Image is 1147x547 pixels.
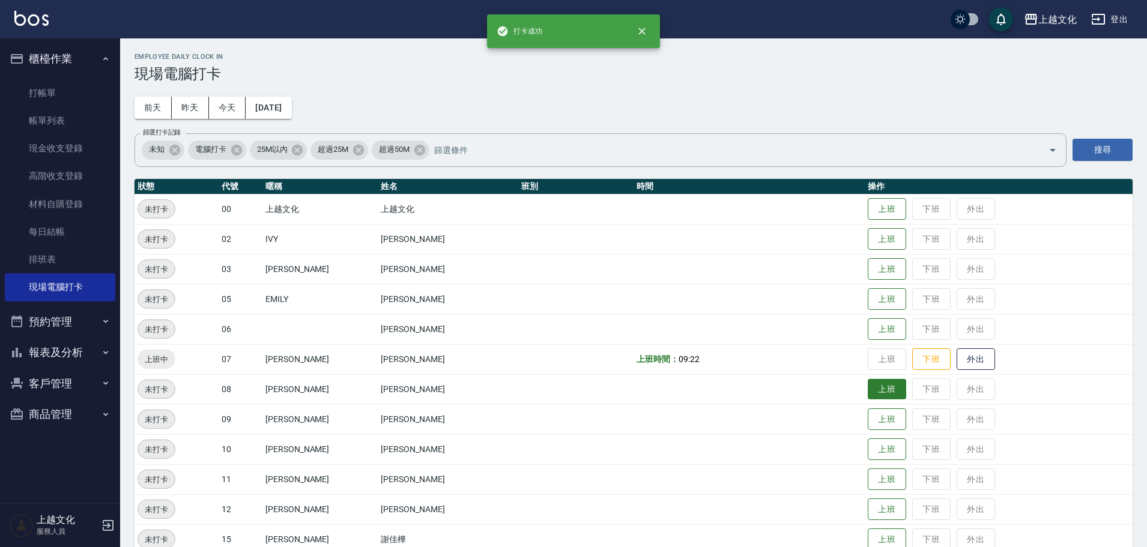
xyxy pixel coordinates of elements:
[262,494,378,524] td: [PERSON_NAME]
[135,179,219,195] th: 狀態
[378,194,518,224] td: 上越文化
[1038,12,1077,27] div: 上越文化
[138,233,175,246] span: 未打卡
[679,354,700,364] span: 09:22
[868,258,906,280] button: 上班
[372,144,417,156] span: 超過50M
[138,383,175,396] span: 未打卡
[5,273,115,301] a: 現場電腦打卡
[262,254,378,284] td: [PERSON_NAME]
[219,344,262,374] td: 07
[865,179,1133,195] th: 操作
[957,348,995,370] button: 外出
[989,7,1013,31] button: save
[219,494,262,524] td: 12
[262,224,378,254] td: IVY
[868,198,906,220] button: 上班
[138,533,175,546] span: 未打卡
[138,503,175,516] span: 未打卡
[5,79,115,107] a: 打帳單
[372,141,429,160] div: 超過50M
[172,97,209,119] button: 昨天
[378,404,518,434] td: [PERSON_NAME]
[629,18,655,44] button: close
[5,306,115,337] button: 預約管理
[250,141,307,160] div: 25M以內
[5,368,115,399] button: 客戶管理
[135,53,1133,61] h2: Employee Daily Clock In
[138,443,175,456] span: 未打卡
[1073,139,1133,161] button: 搜尋
[5,337,115,368] button: 報表及分析
[1086,8,1133,31] button: 登出
[868,228,906,250] button: 上班
[138,293,175,306] span: 未打卡
[310,144,356,156] span: 超過25M
[219,374,262,404] td: 08
[188,144,234,156] span: 電腦打卡
[497,25,542,37] span: 打卡成功
[138,473,175,486] span: 未打卡
[1043,141,1062,160] button: Open
[250,144,295,156] span: 25M以內
[219,404,262,434] td: 09
[262,344,378,374] td: [PERSON_NAME]
[138,263,175,276] span: 未打卡
[637,354,679,364] b: 上班時間：
[868,498,906,521] button: 上班
[868,468,906,491] button: 上班
[5,190,115,218] a: 材料自購登錄
[138,413,175,426] span: 未打卡
[262,464,378,494] td: [PERSON_NAME]
[142,144,172,156] span: 未知
[135,97,172,119] button: 前天
[219,224,262,254] td: 02
[262,179,378,195] th: 暱稱
[219,179,262,195] th: 代號
[868,379,906,400] button: 上班
[5,246,115,273] a: 排班表
[14,11,49,26] img: Logo
[262,404,378,434] td: [PERSON_NAME]
[37,526,98,537] p: 服務人員
[5,107,115,134] a: 帳單列表
[868,318,906,340] button: 上班
[142,141,184,160] div: 未知
[378,434,518,464] td: [PERSON_NAME]
[219,314,262,344] td: 06
[868,408,906,431] button: 上班
[310,141,368,160] div: 超過25M
[246,97,291,119] button: [DATE]
[219,254,262,284] td: 03
[378,464,518,494] td: [PERSON_NAME]
[518,179,634,195] th: 班別
[378,179,518,195] th: 姓名
[868,438,906,461] button: 上班
[262,374,378,404] td: [PERSON_NAME]
[378,284,518,314] td: [PERSON_NAME]
[5,218,115,246] a: 每日結帳
[10,513,34,537] img: Person
[378,344,518,374] td: [PERSON_NAME]
[5,399,115,430] button: 商品管理
[5,162,115,190] a: 高階收支登錄
[143,128,181,137] label: 篩選打卡記錄
[378,224,518,254] td: [PERSON_NAME]
[262,194,378,224] td: 上越文化
[912,348,951,370] button: 下班
[219,194,262,224] td: 00
[138,203,175,216] span: 未打卡
[378,314,518,344] td: [PERSON_NAME]
[262,284,378,314] td: EMILY
[209,97,246,119] button: 今天
[219,464,262,494] td: 11
[138,323,175,336] span: 未打卡
[188,141,246,160] div: 電腦打卡
[1019,7,1082,32] button: 上越文化
[219,284,262,314] td: 05
[219,434,262,464] td: 10
[431,139,1027,160] input: 篩選條件
[378,254,518,284] td: [PERSON_NAME]
[5,134,115,162] a: 現金收支登錄
[634,179,865,195] th: 時間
